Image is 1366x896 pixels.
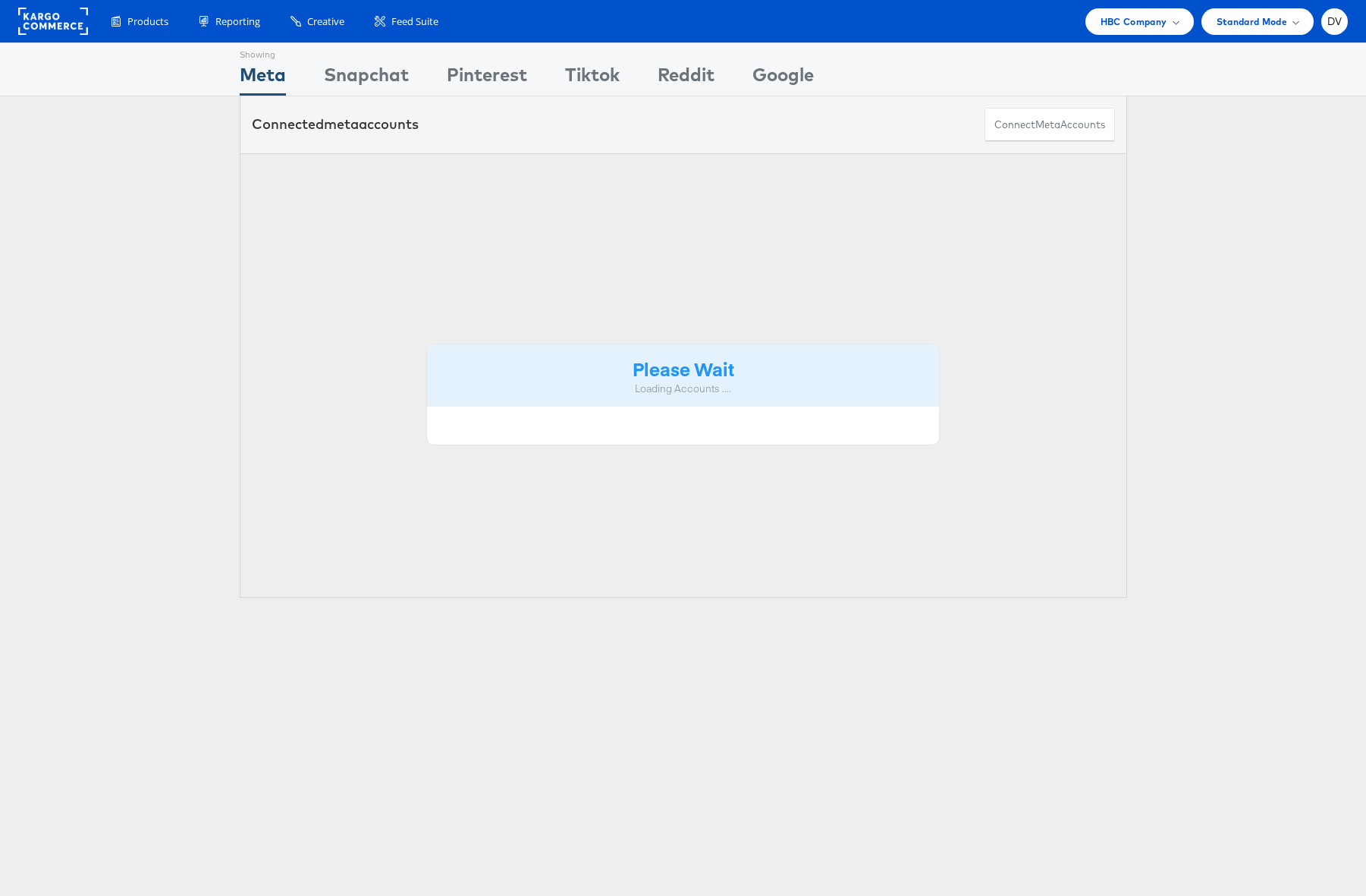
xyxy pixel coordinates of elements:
[391,14,438,29] span: Feed Suite
[240,43,286,61] div: Showing
[752,61,814,96] div: Google
[240,61,286,96] div: Meta
[658,61,714,96] div: Reddit
[438,382,928,396] div: Loading Accounts ....
[984,108,1115,142] button: ConnectmetaAccounts
[324,115,359,133] span: meta
[1327,17,1342,27] span: DV
[252,115,419,134] div: Connected accounts
[447,61,527,96] div: Pinterest
[215,14,260,29] span: Reporting
[1101,14,1167,30] span: HBC Company
[565,61,620,96] div: Tiktok
[307,14,344,29] span: Creative
[1217,14,1287,30] span: Standard Mode
[324,61,409,96] div: Snapchat
[633,356,734,381] strong: Please Wait
[127,14,168,29] span: Products
[1035,118,1060,132] span: meta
